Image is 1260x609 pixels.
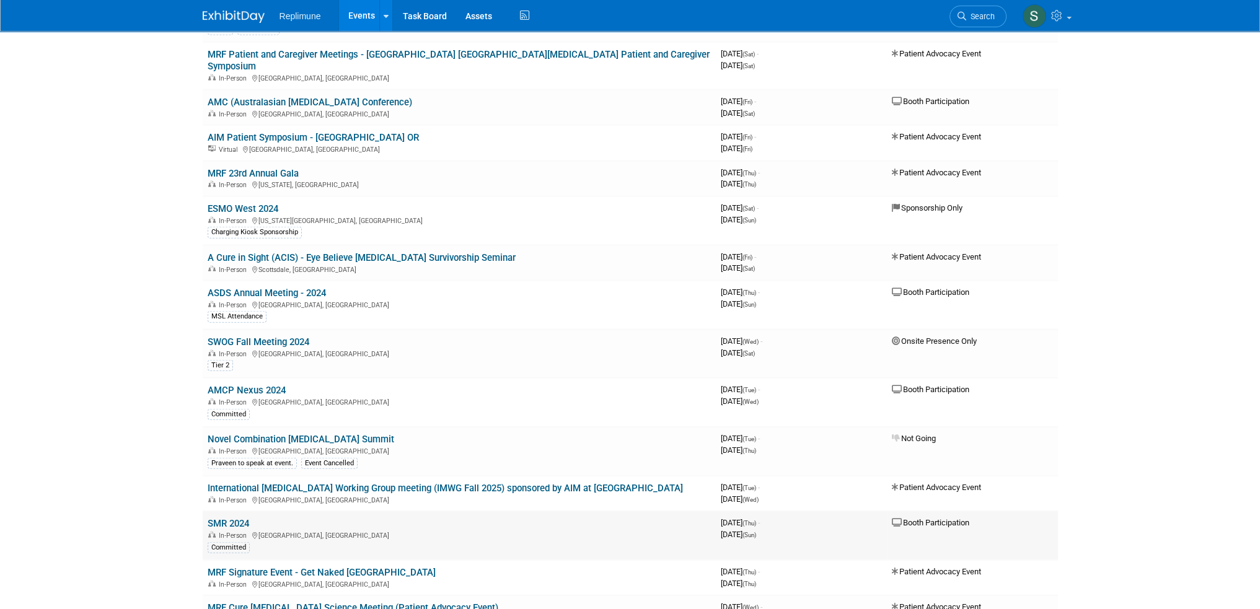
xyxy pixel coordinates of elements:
[758,168,760,177] span: -
[892,567,981,576] span: Patient Advocacy Event
[208,518,249,529] a: SMR 2024
[721,385,760,394] span: [DATE]
[742,520,756,527] span: (Thu)
[721,108,755,118] span: [DATE]
[742,205,755,212] span: (Sat)
[892,49,981,58] span: Patient Advocacy Event
[208,360,233,371] div: Tier 2
[208,146,216,152] img: Virtual Event
[721,567,760,576] span: [DATE]
[758,567,760,576] span: -
[742,63,755,69] span: (Sat)
[742,484,756,491] span: (Tue)
[721,263,755,273] span: [DATE]
[758,483,760,492] span: -
[208,301,216,307] img: In-Person Event
[721,579,756,588] span: [DATE]
[1023,4,1046,28] img: Suneel Kudaravalli
[721,494,759,504] span: [DATE]
[758,385,760,394] span: -
[721,518,760,527] span: [DATE]
[892,287,969,297] span: Booth Participation
[208,397,711,406] div: [GEOGRAPHIC_DATA], [GEOGRAPHIC_DATA]
[208,350,216,356] img: In-Person Event
[208,311,267,322] div: MSL Attendance
[219,266,250,274] span: In-Person
[219,301,250,309] span: In-Person
[219,532,250,540] span: In-Person
[219,146,241,154] span: Virtual
[208,299,711,309] div: [GEOGRAPHIC_DATA], [GEOGRAPHIC_DATA]
[721,252,756,261] span: [DATE]
[219,217,250,225] span: In-Person
[219,398,250,406] span: In-Person
[892,252,981,261] span: Patient Advocacy Event
[219,581,250,589] span: In-Person
[208,181,216,187] img: In-Person Event
[208,215,711,225] div: [US_STATE][GEOGRAPHIC_DATA], [GEOGRAPHIC_DATA]
[742,447,756,454] span: (Thu)
[208,287,326,299] a: ASDS Annual Meeting - 2024
[203,11,265,23] img: ExhibitDay
[721,530,756,539] span: [DATE]
[219,350,250,358] span: In-Person
[742,532,756,538] span: (Sun)
[760,336,762,346] span: -
[721,61,755,70] span: [DATE]
[892,483,981,492] span: Patient Advocacy Event
[208,132,419,143] a: AIM Patient Symposium - [GEOGRAPHIC_DATA] OR
[208,168,299,179] a: MRF 23rd Annual Gala
[721,348,755,357] span: [DATE]
[208,398,216,405] img: In-Person Event
[892,385,969,394] span: Booth Participation
[742,398,759,405] span: (Wed)
[208,336,309,348] a: SWOG Fall Meeting 2024
[742,99,752,105] span: (Fri)
[208,264,711,274] div: Scottsdale, [GEOGRAPHIC_DATA]
[219,74,250,82] span: In-Person
[742,265,755,272] span: (Sat)
[208,496,216,502] img: In-Person Event
[892,132,981,141] span: Patient Advocacy Event
[208,252,516,263] a: A Cure in Sight (ACIS) - Eye Believe [MEDICAL_DATA] Survivorship Seminar
[757,203,759,212] span: -
[742,301,756,308] span: (Sun)
[758,518,760,527] span: -
[758,434,760,443] span: -
[208,72,711,82] div: [GEOGRAPHIC_DATA], [GEOGRAPHIC_DATA]
[892,434,936,443] span: Not Going
[208,74,216,81] img: In-Person Event
[757,49,759,58] span: -
[721,215,756,224] span: [DATE]
[721,132,756,141] span: [DATE]
[742,181,756,188] span: (Thu)
[208,542,250,553] div: Committed
[208,532,216,538] img: In-Person Event
[208,266,216,272] img: In-Person Event
[742,387,756,393] span: (Tue)
[754,97,756,106] span: -
[208,179,711,189] div: [US_STATE], [GEOGRAPHIC_DATA]
[892,97,969,106] span: Booth Participation
[208,409,250,420] div: Committed
[208,144,711,154] div: [GEOGRAPHIC_DATA], [GEOGRAPHIC_DATA]
[742,350,755,357] span: (Sat)
[742,110,755,117] span: (Sat)
[721,144,752,153] span: [DATE]
[742,134,752,141] span: (Fri)
[208,108,711,118] div: [GEOGRAPHIC_DATA], [GEOGRAPHIC_DATA]
[208,227,302,238] div: Charging Kiosk Sponsorship
[721,397,759,406] span: [DATE]
[742,146,752,152] span: (Fri)
[208,579,711,589] div: [GEOGRAPHIC_DATA], [GEOGRAPHIC_DATA]
[742,496,759,503] span: (Wed)
[892,336,977,346] span: Onsite Presence Only
[208,110,216,116] img: In-Person Event
[892,203,963,212] span: Sponsorship Only
[208,217,216,223] img: In-Person Event
[742,436,756,442] span: (Tue)
[208,348,711,358] div: [GEOGRAPHIC_DATA], [GEOGRAPHIC_DATA]
[208,483,683,494] a: International [MEDICAL_DATA] Working Group meeting (IMWG Fall 2025) sponsored by AIM at [GEOGRAPH...
[721,445,756,455] span: [DATE]
[208,434,394,445] a: Novel Combination [MEDICAL_DATA] Summit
